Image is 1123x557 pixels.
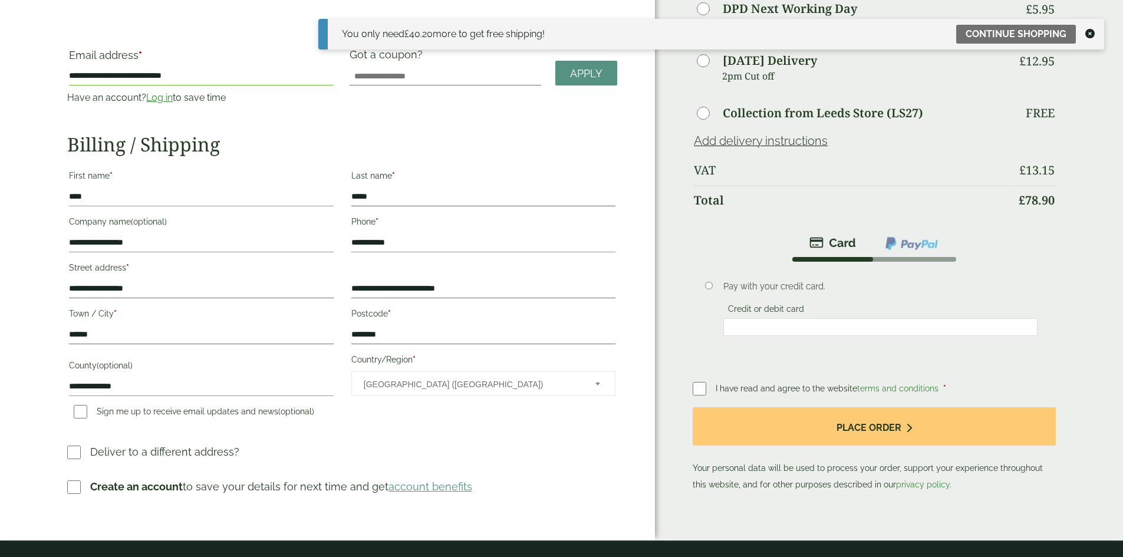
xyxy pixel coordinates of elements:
[1019,53,1055,69] bdi: 12.95
[943,384,946,393] abbr: required
[1026,1,1055,17] bdi: 5.95
[693,407,1055,446] button: Place order
[570,67,602,80] span: Apply
[694,134,828,148] a: Add delivery instructions
[69,407,319,420] label: Sign me up to receive email updates and news
[67,91,335,105] p: Have an account? to save time
[1019,162,1026,178] span: £
[392,171,395,180] abbr: required
[126,263,129,272] abbr: required
[1026,1,1032,17] span: £
[716,384,941,393] span: I have read and agree to the website
[884,236,939,251] img: ppcp-gateway.png
[90,444,239,460] p: Deliver to a different address?
[1019,53,1026,69] span: £
[114,309,117,318] abbr: required
[404,28,409,39] span: £
[69,357,333,377] label: County
[722,67,1010,85] p: 2pm Cut off
[69,167,333,187] label: First name
[693,407,1055,493] p: Your personal data will be used to process your order, support your experience throughout this we...
[896,480,950,489] a: privacy policy
[131,217,167,226] span: (optional)
[723,280,1038,293] p: Pay with your credit card.
[694,186,1010,215] th: Total
[69,50,333,67] label: Email address
[351,305,615,325] label: Postcode
[139,49,142,61] abbr: required
[388,309,391,318] abbr: required
[404,28,433,39] span: 40.20
[723,3,857,15] label: DPD Next Working Day
[278,407,314,416] span: (optional)
[364,372,579,397] span: United Kingdom (UK)
[67,133,617,156] h2: Billing / Shipping
[727,322,1034,332] iframe: Secure card payment input frame
[97,361,133,370] span: (optional)
[351,213,615,233] label: Phone
[722,15,1010,33] p: 2pm Cut off
[69,213,333,233] label: Company name
[376,217,378,226] abbr: required
[342,27,545,41] div: You only need more to get free shipping!
[956,25,1076,44] a: Continue shopping
[388,480,472,493] a: account benefits
[1026,106,1055,120] p: Free
[69,259,333,279] label: Street address
[1019,162,1055,178] bdi: 13.15
[413,355,416,364] abbr: required
[555,61,617,86] a: Apply
[74,405,87,418] input: Sign me up to receive email updates and news(optional)
[351,351,615,371] label: Country/Region
[146,92,173,103] a: Log in
[67,25,617,39] p: — OR —
[694,156,1010,184] th: VAT
[110,171,113,180] abbr: required
[723,304,809,317] label: Credit or debit card
[69,305,333,325] label: Town / City
[90,480,183,493] strong: Create an account
[1019,192,1055,208] bdi: 78.90
[723,107,923,119] label: Collection from Leeds Store (LS27)
[351,167,615,187] label: Last name
[857,384,938,393] a: terms and conditions
[1019,192,1025,208] span: £
[723,55,817,67] label: [DATE] Delivery
[809,236,856,250] img: stripe.png
[351,371,615,396] span: Country/Region
[90,479,472,495] p: to save your details for next time and get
